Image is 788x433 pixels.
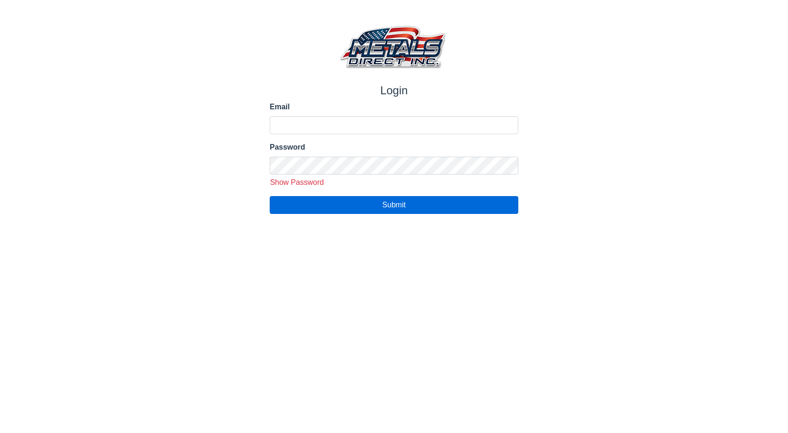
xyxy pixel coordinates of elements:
[270,142,518,153] label: Password
[270,101,518,113] label: Email
[266,176,327,189] button: Show Password
[270,84,518,98] h1: Login
[382,201,406,209] span: Submit
[270,178,324,186] span: Show Password
[270,196,518,214] button: Submit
